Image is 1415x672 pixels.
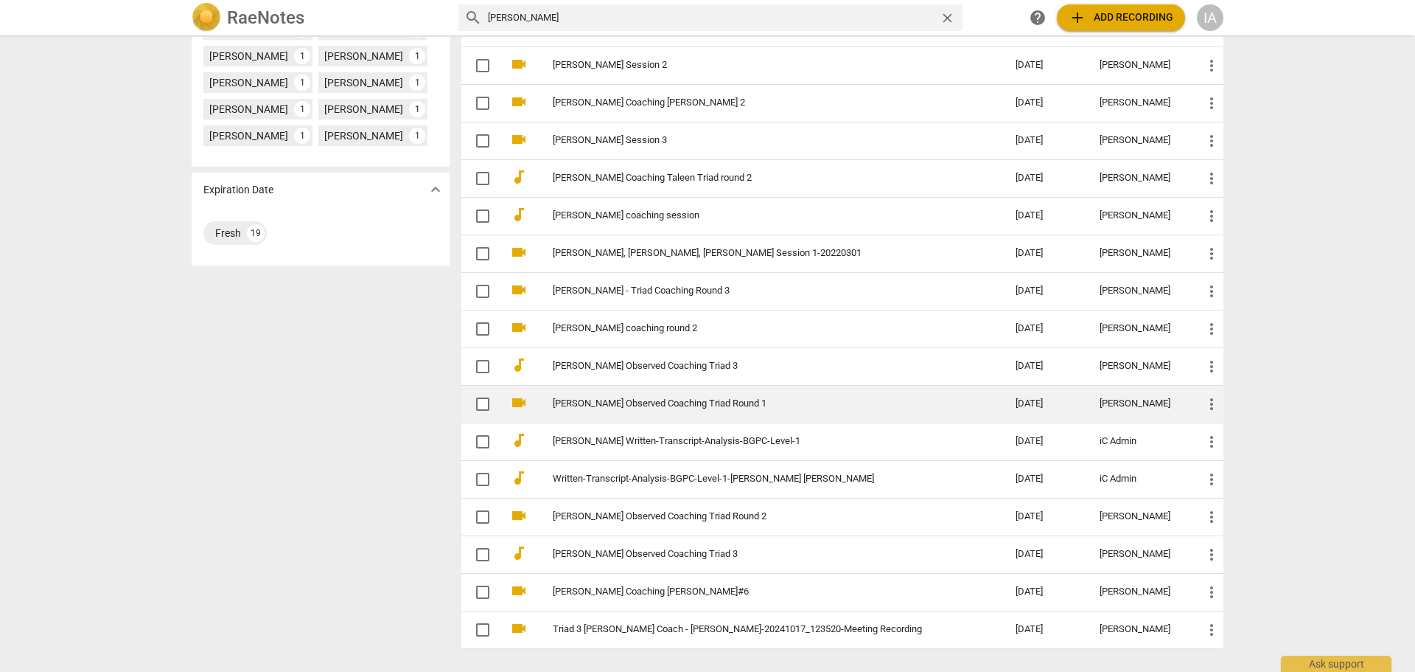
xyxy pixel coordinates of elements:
[1203,583,1220,601] span: more_vert
[1100,285,1179,297] div: [PERSON_NAME]
[215,226,241,240] div: Fresh
[1004,272,1088,310] td: [DATE]
[1100,135,1179,146] div: [PERSON_NAME]
[1100,248,1179,259] div: [PERSON_NAME]
[510,281,528,299] span: videocam
[1100,511,1179,522] div: [PERSON_NAME]
[1203,395,1220,413] span: more_vert
[510,55,528,73] span: videocam
[1004,573,1088,611] td: [DATE]
[553,97,962,108] a: [PERSON_NAME] Coaching [PERSON_NAME] 2
[1004,122,1088,159] td: [DATE]
[192,3,221,32] img: Logo
[553,285,962,297] a: [PERSON_NAME] - Triad Coaching Round 3
[1004,611,1088,648] td: [DATE]
[1203,57,1220,75] span: more_vert
[1004,347,1088,385] td: [DATE]
[510,394,528,412] span: videocam
[294,48,310,64] div: 1
[1069,9,1173,27] span: Add recording
[553,173,962,184] a: [PERSON_NAME] Coaching Taleen Triad round 2
[1203,207,1220,225] span: more_vert
[553,210,962,221] a: [PERSON_NAME] coaching session
[1057,4,1185,31] button: Upload
[1004,423,1088,460] td: [DATE]
[510,620,528,637] span: videocam
[409,128,425,144] div: 1
[409,101,425,117] div: 1
[294,128,310,144] div: 1
[510,544,528,562] span: audiotrack
[510,432,528,449] span: audiotrack
[510,356,528,374] span: audiotrack
[510,168,528,186] span: audiotrack
[1100,474,1179,485] div: iC Admin
[1100,361,1179,372] div: [PERSON_NAME]
[1100,323,1179,334] div: [PERSON_NAME]
[510,507,528,524] span: videocam
[409,75,425,91] div: 1
[1069,9,1086,27] span: add
[1203,132,1220,150] span: more_vert
[1004,460,1088,498] td: [DATE]
[553,248,962,259] a: [PERSON_NAME], [PERSON_NAME], [PERSON_NAME] Session 1-20220301
[1004,310,1088,347] td: [DATE]
[1004,159,1088,197] td: [DATE]
[324,102,403,117] div: [PERSON_NAME]
[510,243,528,261] span: videocam
[510,582,528,600] span: videocam
[1203,471,1220,488] span: more_vert
[1203,433,1220,451] span: more_vert
[209,128,288,143] div: [PERSON_NAME]
[209,75,288,90] div: [PERSON_NAME]
[510,206,528,224] span: audiotrack
[1203,94,1220,112] span: more_vert
[553,361,962,372] a: [PERSON_NAME] Observed Coaching Triad 3
[553,511,962,522] a: [PERSON_NAME] Observed Coaching Triad Round 2
[1203,546,1220,564] span: more_vert
[1004,46,1088,84] td: [DATE]
[1004,235,1088,272] td: [DATE]
[1004,536,1088,573] td: [DATE]
[1100,97,1179,108] div: [PERSON_NAME]
[553,135,962,146] a: [PERSON_NAME] Session 3
[1024,4,1051,31] a: Help
[488,6,934,30] input: Search
[1203,320,1220,338] span: more_vert
[940,10,955,26] span: close
[324,75,403,90] div: [PERSON_NAME]
[553,323,962,334] a: [PERSON_NAME] coaching round 2
[409,48,425,64] div: 1
[1197,4,1223,31] button: IA
[247,224,265,242] div: 19
[1203,283,1220,300] span: more_vert
[1004,498,1088,536] td: [DATE]
[324,128,403,143] div: [PERSON_NAME]
[1203,358,1220,375] span: more_vert
[1281,656,1391,672] div: Ask support
[1004,385,1088,423] td: [DATE]
[203,182,273,198] p: Expiration Date
[464,9,482,27] span: search
[553,549,962,560] a: [PERSON_NAME] Observed Coaching Triad 3
[553,436,962,447] a: [PERSON_NAME] Written-Transcript-Analysis-BGPC-Level-1
[424,179,447,201] button: Show more
[510,93,528,111] span: videocam
[209,102,288,117] div: [PERSON_NAME]
[1100,586,1179,597] div: [PERSON_NAME]
[209,49,288,63] div: [PERSON_NAME]
[1029,9,1047,27] span: help
[1004,197,1088,235] td: [DATE]
[324,49,403,63] div: [PERSON_NAME]
[510,469,528,487] span: audiotrack
[553,586,962,597] a: [PERSON_NAME] Coaching [PERSON_NAME]#6
[1203,508,1220,526] span: more_vert
[1004,84,1088,122] td: [DATE]
[1100,60,1179,71] div: [PERSON_NAME]
[1100,436,1179,447] div: iC Admin
[1203,245,1220,263] span: more_vert
[553,398,962,409] a: [PERSON_NAME] Observed Coaching Triad Round 1
[553,474,962,485] a: Written-Transcript-Analysis-BGPC-Level-1-[PERSON_NAME] [PERSON_NAME]
[553,624,962,635] a: Triad 3 [PERSON_NAME] Coach - [PERSON_NAME]-20241017_123520-Meeting Recording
